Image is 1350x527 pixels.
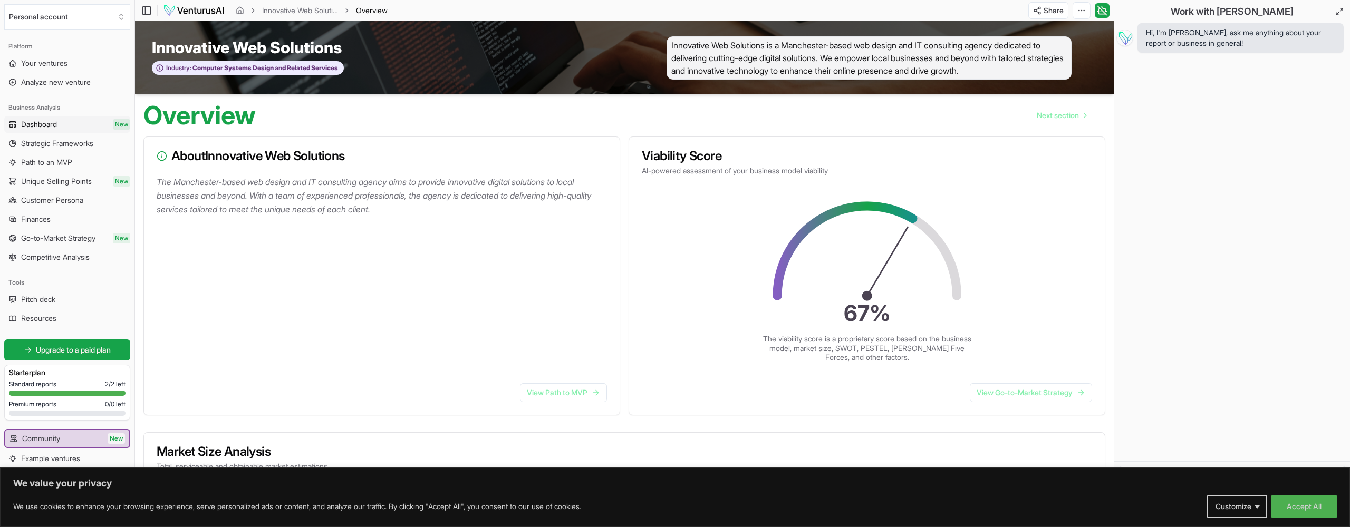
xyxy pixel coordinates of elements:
h2: Work with [PERSON_NAME] [1171,4,1294,19]
a: Pitch deck [4,291,130,308]
div: Tools [4,274,130,291]
a: Your ventures [4,55,130,72]
span: 2 / 2 left [105,380,126,388]
p: AI-powered assessment of your business model viability [642,165,1092,176]
span: Go-to-Market Strategy [21,233,95,243]
span: Community [22,433,60,444]
h3: Starter plan [9,367,126,378]
p: Total, serviceable and obtainable market estimations [157,461,1092,472]
div: Business Analysis [4,99,130,116]
span: Next section [1037,110,1079,121]
a: Go to next page [1028,105,1095,126]
a: DashboardNew [4,116,130,133]
span: New [113,176,130,187]
nav: breadcrumb [236,5,388,16]
a: Example ventures [4,450,130,467]
span: Standard reports [9,380,56,388]
span: Unique Selling Points [21,176,92,187]
a: Unique Selling PointsNew [4,173,130,190]
h3: About Innovative Web Solutions [157,150,607,162]
span: Computer Systems Design and Related Services [191,64,338,72]
span: Innovative Web Solutions [152,38,342,57]
img: Vera [1116,30,1133,46]
button: Select an organization [4,4,130,30]
a: Competitive Analysis [4,249,130,266]
p: We value your privacy [13,477,1337,490]
button: Share [1028,2,1068,19]
span: Industry: [166,64,191,72]
div: Platform [4,38,130,55]
span: Analyze new venture [21,77,91,87]
span: New [113,233,130,243]
a: Strategic Frameworks [4,135,130,152]
span: Resources [21,313,56,324]
span: Premium reports [9,400,56,408]
span: Pitch deck [21,294,55,305]
span: Dashboard [21,119,57,130]
a: Innovative Web Solutions [262,5,338,16]
span: Example ventures [21,453,80,464]
span: Your ventures [21,58,67,69]
p: The Manchester-based web design and IT consulting agency aims to provide innovative digital solut... [157,175,611,216]
p: We use cookies to enhance your browsing experience, serve personalized ads or content, and analyz... [13,500,581,513]
button: Industry:Computer Systems Design and Related Services [152,61,344,75]
img: logo [163,4,225,17]
a: Finances [4,211,130,228]
span: Strategic Frameworks [21,138,93,149]
span: Hi, I'm [PERSON_NAME], ask me anything about your report or business in general! [1146,27,1335,48]
a: View Path to MVP [520,383,607,402]
span: New [108,433,125,444]
p: The viability score is a proprietary score based on the business model, market size, SWOT, PESTEL... [761,334,972,362]
h3: Viability Score [642,150,1092,162]
button: Accept All [1271,495,1337,518]
a: Upgrade to a paid plan [4,339,130,360]
a: Path to an MVP [4,154,130,171]
span: Competitive Analysis [21,252,90,262]
h1: Overview [143,103,256,128]
span: Finances [21,214,51,225]
span: Overview [356,5,388,16]
text: 67 % [844,300,891,326]
span: Customer Persona [21,195,83,206]
span: Share [1044,5,1064,16]
span: Innovative Web Solutions is a Manchester-based web design and IT consulting agency dedicated to d... [667,36,1072,80]
span: Path to an MVP [21,157,72,168]
nav: pagination [1028,105,1095,126]
span: New [113,119,130,130]
a: Customer Persona [4,192,130,209]
span: 0 / 0 left [105,400,126,408]
a: Resources [4,310,130,327]
button: Customize [1207,495,1267,518]
a: CommunityNew [5,430,129,447]
a: Analyze new venture [4,74,130,91]
a: View Go-to-Market Strategy [970,383,1092,402]
h3: Market Size Analysis [157,445,1092,458]
span: Upgrade to a paid plan [36,345,111,355]
a: Go-to-Market StrategyNew [4,230,130,247]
